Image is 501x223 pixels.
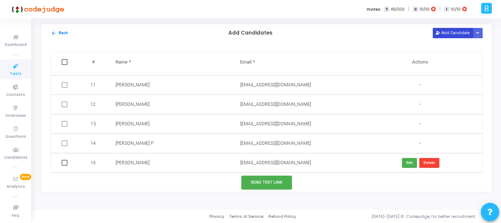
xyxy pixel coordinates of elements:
[233,52,358,72] th: Email *
[116,102,150,107] span: [PERSON_NAME]
[91,140,96,147] span: 14
[473,28,483,38] div: Button group with nested dropdown
[419,82,421,88] span: -
[241,176,292,189] button: Send Test Link
[384,7,389,12] span: T
[240,82,311,87] span: [EMAIL_ADDRESS][DOMAIN_NAME]
[91,101,96,108] span: 12
[9,2,64,17] img: logo
[116,82,150,87] span: [PERSON_NAME]
[433,28,473,38] button: Add Candidate
[5,134,26,140] span: Questions
[419,101,421,108] span: -
[439,5,440,13] span: |
[20,174,31,180] span: New
[268,213,296,220] a: Refund Policy
[228,30,273,36] h5: Add Candidates
[7,184,25,190] span: Analytics
[413,7,418,12] span: C
[296,213,492,220] div: [DATE]-[DATE] © Codejudge, for better recruitment.
[5,42,27,48] span: Dashboard
[12,213,19,219] span: FAQ
[240,160,311,165] span: [EMAIL_ADDRESS][DOMAIN_NAME]
[358,52,482,72] th: Actions
[240,121,311,126] span: [EMAIL_ADDRESS][DOMAIN_NAME]
[116,160,150,165] span: [PERSON_NAME]
[209,213,224,220] a: Privacy
[419,140,421,147] span: -
[451,6,461,12] span: 10/10
[10,71,21,77] span: Tests
[391,6,405,12] span: 49/100
[6,113,26,119] span: Interviews
[116,141,153,146] span: [PERSON_NAME] P
[51,30,68,37] button: Back
[408,5,409,13] span: |
[240,141,311,146] span: [EMAIL_ADDRESS][DOMAIN_NAME]
[420,6,429,12] span: 10/10
[116,121,150,126] span: [PERSON_NAME]
[108,52,233,72] th: Name *
[419,158,439,168] button: Delete
[91,159,96,166] span: 15
[6,92,25,98] span: Contests
[240,102,311,107] span: [EMAIL_ADDRESS][DOMAIN_NAME]
[444,7,449,12] span: I
[91,121,96,127] span: 13
[51,30,56,36] mat-icon: arrow_back
[367,6,381,12] label: Invites:
[80,52,108,72] th: #
[419,121,421,127] span: -
[229,213,263,220] a: Terms of Service
[91,82,96,88] span: 11
[402,158,417,168] button: Edit
[4,155,28,161] span: Candidates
